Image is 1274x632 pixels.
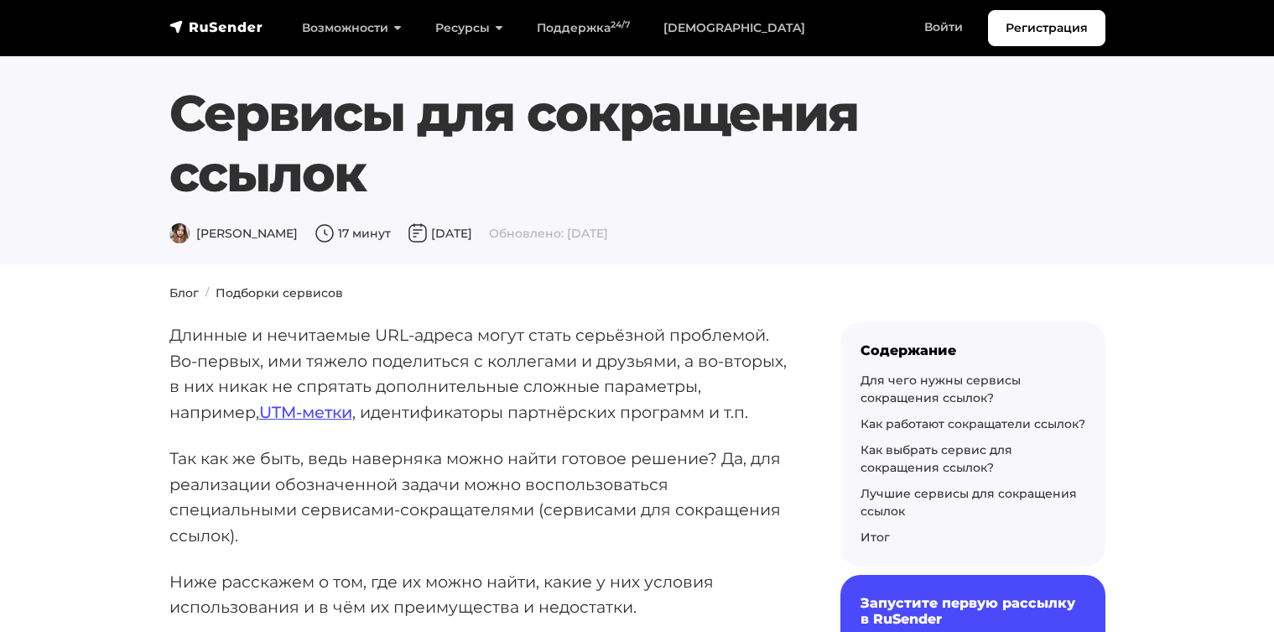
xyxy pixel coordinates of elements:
img: RuSender [169,18,263,35]
span: Обновлено: [DATE] [489,226,608,241]
span: 17 минут [315,226,391,241]
a: Поддержка24/7 [520,11,647,45]
a: [DEMOGRAPHIC_DATA] [647,11,822,45]
p: Ниже расскажем о том, где их можно найти, какие у них условия использования и в чём их преимущест... [169,569,787,620]
a: UTM-метки [259,402,352,422]
h1: Сервисы для сокращения ссылок [169,83,1026,204]
a: Лучшие сервисы для сокращения ссылок [861,486,1077,519]
h6: Запустите первую рассылку в RuSender [861,595,1085,627]
a: Для чего нужны сервисы сокращения ссылок? [861,373,1021,405]
img: Время чтения [315,223,335,243]
nav: breadcrumb [159,285,1115,302]
a: Итог [861,530,890,545]
a: Регистрация [988,10,1105,46]
a: Возможности [285,11,419,45]
a: Ресурсы [419,11,520,45]
div: Содержание [861,342,1085,358]
a: Блог [169,285,199,300]
img: Дата публикации [408,223,428,243]
a: Как работают сокращатели ссылок? [861,416,1085,431]
span: [PERSON_NAME] [169,226,298,241]
a: Как выбрать сервис для сокращения ссылок? [861,442,1012,475]
li: Подборки сервисов [199,285,343,302]
span: [DATE] [408,226,472,241]
a: Войти [907,10,980,44]
sup: 24/7 [611,19,630,30]
p: Так как же быть, ведь наверняка можно найти готовое решение? Да, для реализации обозначенной зада... [169,446,787,549]
p: Длинные и нечитаемые URL-адреса могут стать серьёзной проблемой. Во-первых, ими тяжело поделиться... [169,322,787,426]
